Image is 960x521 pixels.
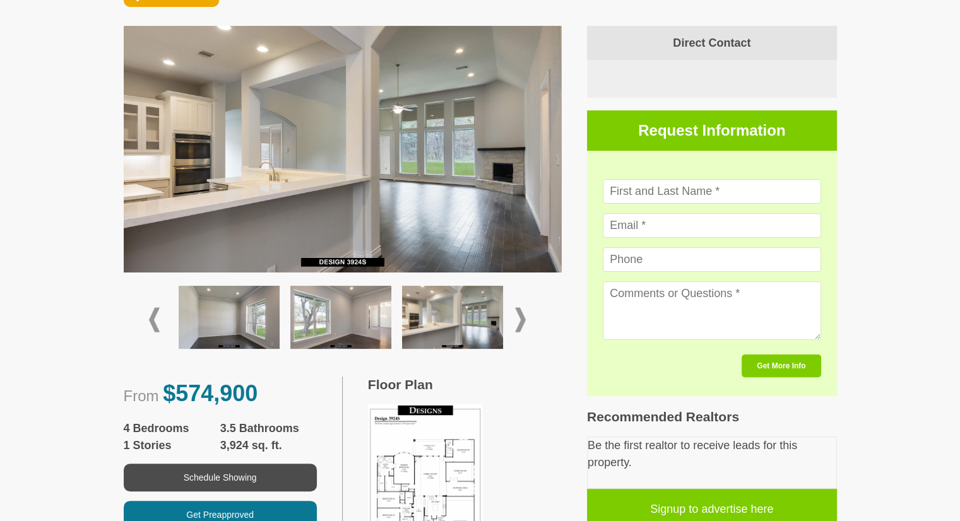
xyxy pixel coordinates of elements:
span: 4 Bedrooms [124,420,220,437]
span: $574,900 [163,380,258,406]
span: 3,924 sq. ft. [220,437,317,454]
input: First and Last Name * [603,179,821,204]
input: Phone [603,247,821,272]
p: Be the first realtor to receive leads for this property. [588,437,836,471]
h3: Request Information [587,110,837,151]
button: Get More Info [742,354,821,377]
span: 3.5 Bathrooms [220,420,317,437]
span: From [124,387,159,404]
button: Schedule Showing [124,464,317,491]
h3: Recommended Realtors [587,409,837,424]
h3: Floor Plan [368,377,562,392]
h4: Direct Contact [587,26,837,60]
input: Email * [603,213,821,238]
span: 1 Stories [124,437,220,454]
